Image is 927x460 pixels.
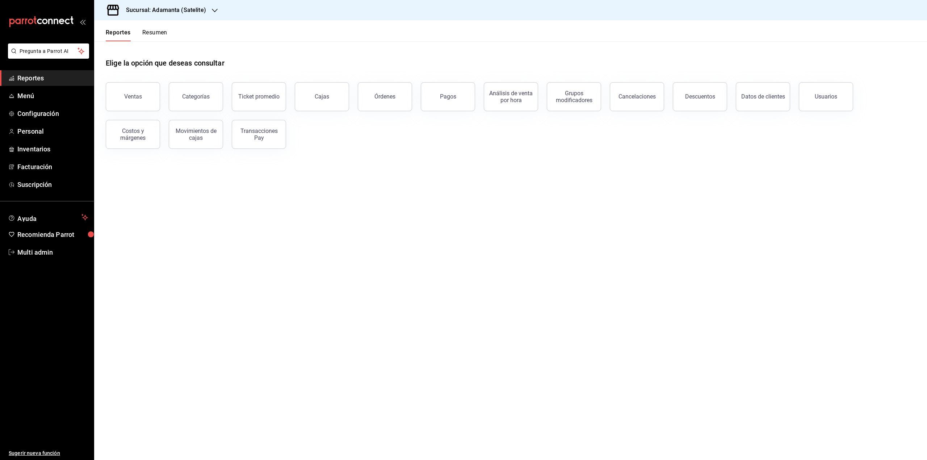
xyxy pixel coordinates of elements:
[232,120,286,149] button: Transacciones Pay
[815,93,837,100] div: Usuarios
[610,82,664,111] button: Cancelaciones
[17,213,79,222] span: Ayuda
[17,162,88,172] span: Facturación
[551,90,596,104] div: Grupos modificadores
[440,93,456,100] div: Pagos
[488,90,533,104] div: Análisis de venta por hora
[17,247,88,257] span: Multi admin
[182,93,210,100] div: Categorías
[142,29,167,41] button: Resumen
[17,144,88,154] span: Inventarios
[17,230,88,239] span: Recomienda Parrot
[685,93,715,100] div: Descuentos
[5,53,89,60] a: Pregunta a Parrot AI
[106,120,160,149] button: Costos y márgenes
[741,93,785,100] div: Datos de clientes
[232,82,286,111] button: Ticket promedio
[110,127,155,141] div: Costos y márgenes
[295,82,349,111] a: Cajas
[106,29,167,41] div: navigation tabs
[17,91,88,101] span: Menú
[421,82,475,111] button: Pagos
[236,127,281,141] div: Transacciones Pay
[9,449,88,457] span: Sugerir nueva función
[106,29,131,41] button: Reportes
[315,92,330,101] div: Cajas
[17,126,88,136] span: Personal
[484,82,538,111] button: Análisis de venta por hora
[736,82,790,111] button: Datos de clientes
[17,180,88,189] span: Suscripción
[673,82,727,111] button: Descuentos
[169,82,223,111] button: Categorías
[238,93,280,100] div: Ticket promedio
[120,6,206,14] h3: Sucursal: Adamanta (Satelite)
[358,82,412,111] button: Órdenes
[799,82,853,111] button: Usuarios
[547,82,601,111] button: Grupos modificadores
[80,19,85,25] button: open_drawer_menu
[169,120,223,149] button: Movimientos de cajas
[106,58,225,68] h1: Elige la opción que deseas consultar
[20,47,78,55] span: Pregunta a Parrot AI
[124,93,142,100] div: Ventas
[17,73,88,83] span: Reportes
[8,43,89,59] button: Pregunta a Parrot AI
[17,109,88,118] span: Configuración
[106,82,160,111] button: Ventas
[173,127,218,141] div: Movimientos de cajas
[374,93,395,100] div: Órdenes
[618,93,656,100] div: Cancelaciones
